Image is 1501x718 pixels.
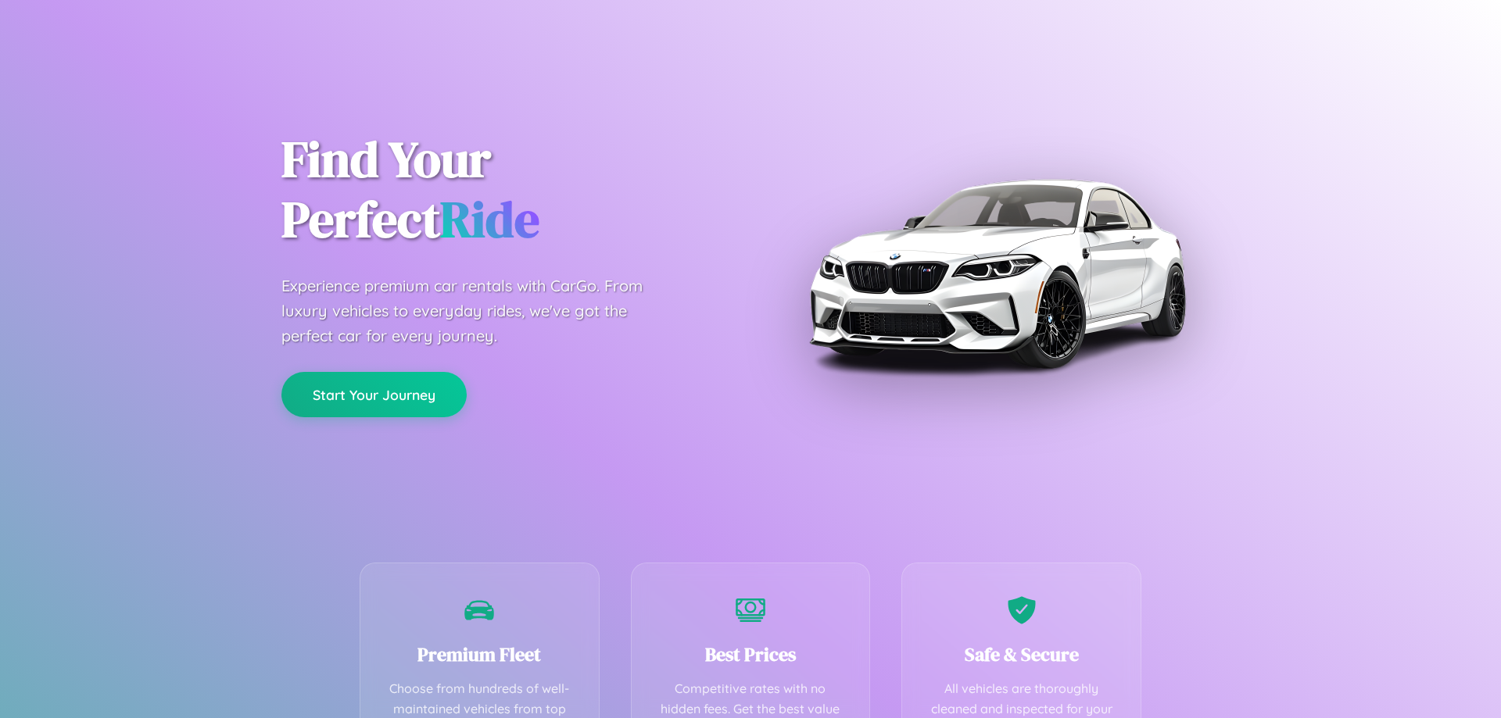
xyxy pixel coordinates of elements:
[281,273,672,348] p: Experience premium car rentals with CarGo. From luxury vehicles to everyday rides, we've got the ...
[655,641,847,667] h3: Best Prices
[281,372,467,417] button: Start Your Journey
[440,185,539,253] span: Ride
[384,641,575,667] h3: Premium Fleet
[801,78,1192,469] img: Premium BMW car rental vehicle
[281,130,727,250] h1: Find Your Perfect
[926,641,1117,667] h3: Safe & Secure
